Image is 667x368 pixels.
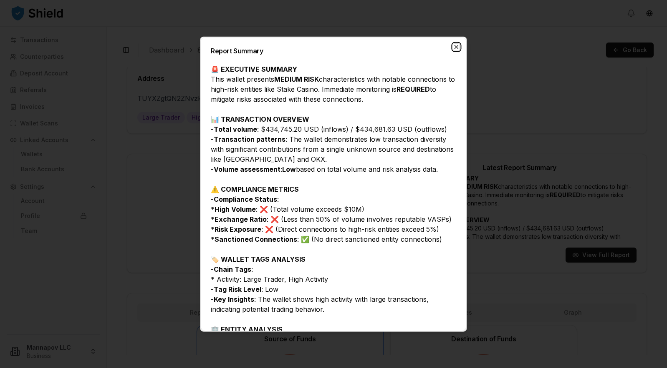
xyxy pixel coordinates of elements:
[274,75,319,83] strong: MEDIUM RISK
[215,235,297,243] strong: Sanctioned Connections
[211,255,306,263] strong: 🏷️ WALLET TAGS ANALYSIS
[215,225,261,233] strong: Risk Exposure
[214,285,261,293] strong: Tag Risk Level
[214,135,285,143] strong: Transaction patterns
[211,47,456,54] div: Report Summary
[214,295,254,303] strong: Key Insights
[214,165,280,173] strong: Volume assessment
[214,195,277,203] strong: Compliance Status
[215,215,267,223] strong: Exchange Ratio
[211,325,283,333] strong: 🏢 ENTITY ANALYSIS
[215,205,256,213] strong: High Volume
[214,265,251,273] strong: Chain Tags
[211,65,297,73] strong: 🚨 EXECUTIVE SUMMARY
[282,165,296,173] strong: Low
[397,85,430,93] strong: REQUIRED
[211,115,309,123] strong: 📊 TRANSACTION OVERVIEW
[211,185,299,193] strong: ⚠️ COMPLIANCE METRICS
[214,125,257,133] strong: Total volume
